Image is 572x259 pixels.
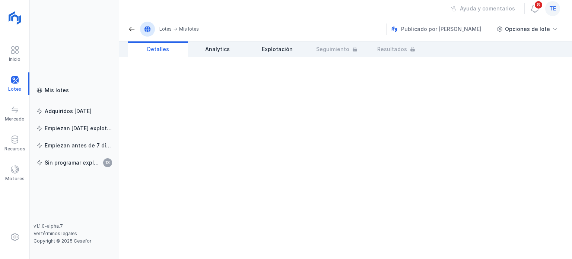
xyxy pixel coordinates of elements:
a: Ver términos legales [34,231,77,236]
a: Analytics [188,41,247,57]
div: Motores [5,176,25,182]
span: te [549,5,556,12]
div: Ayuda y comentarios [460,5,515,12]
div: Empiezan [DATE] explotación [45,125,112,132]
a: Adquiridos [DATE] [34,104,115,118]
div: Mis lotes [45,87,69,94]
a: Empiezan [DATE] explotación [34,122,115,135]
span: Detalles [147,46,169,53]
span: 13 [103,158,112,167]
img: nemus.svg [391,26,397,32]
div: v1.1.0-alpha.7 [34,223,115,229]
div: Inicio [9,56,20,62]
div: Sin programar explotación [45,159,101,166]
div: Publicado por [PERSON_NAME] [391,24,488,35]
span: 8 [534,0,543,9]
a: Detalles [128,41,188,57]
div: Mercado [5,116,25,122]
span: Seguimiento [316,46,349,53]
div: Empiezan antes de 7 días [45,142,112,149]
a: Empiezan antes de 7 días [34,139,115,152]
div: Opciones de lote [505,25,550,33]
span: Explotación [262,46,293,53]
span: Analytics [205,46,230,53]
div: Lotes [159,26,172,32]
div: Mis lotes [179,26,199,32]
a: Resultados [366,41,426,57]
div: Recursos [4,146,25,152]
div: Adquiridos [DATE] [45,107,92,115]
a: Mis lotes [34,84,115,97]
a: Seguimiento [307,41,366,57]
img: logoRight.svg [6,9,24,27]
a: Sin programar explotación13 [34,156,115,169]
a: Explotación [247,41,307,57]
span: Resultados [377,46,407,53]
button: Ayuda y comentarios [446,2,520,15]
div: Copyright © 2025 Cesefor [34,238,115,244]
